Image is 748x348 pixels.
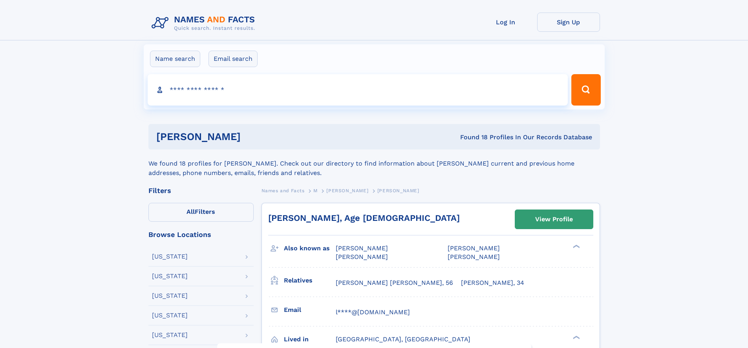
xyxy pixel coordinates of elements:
[268,213,460,223] a: [PERSON_NAME], Age [DEMOGRAPHIC_DATA]
[326,188,368,193] span: [PERSON_NAME]
[448,244,500,252] span: [PERSON_NAME]
[284,333,336,346] h3: Lived in
[336,253,388,261] span: [PERSON_NAME]
[350,133,592,142] div: Found 18 Profiles In Our Records Database
[152,293,188,299] div: [US_STATE]
[326,186,368,195] a: [PERSON_NAME]
[535,210,573,228] div: View Profile
[148,203,254,222] label: Filters
[571,244,580,249] div: ❯
[284,274,336,287] h3: Relatives
[571,74,600,106] button: Search Button
[148,187,254,194] div: Filters
[187,208,195,215] span: All
[313,188,318,193] span: M
[515,210,593,229] a: View Profile
[152,312,188,319] div: [US_STATE]
[461,279,524,287] a: [PERSON_NAME], 34
[262,186,305,195] a: Names and Facts
[474,13,537,32] a: Log In
[448,253,500,261] span: [PERSON_NAME]
[284,242,336,255] h3: Also known as
[148,231,254,238] div: Browse Locations
[336,244,388,252] span: [PERSON_NAME]
[336,279,453,287] a: [PERSON_NAME] [PERSON_NAME], 56
[152,273,188,279] div: [US_STATE]
[336,335,470,343] span: [GEOGRAPHIC_DATA], [GEOGRAPHIC_DATA]
[152,332,188,338] div: [US_STATE]
[284,303,336,317] h3: Email
[148,13,262,34] img: Logo Names and Facts
[148,149,600,178] div: We found 18 profiles for [PERSON_NAME]. Check out our directory to find information about [PERSON...
[313,186,318,195] a: M
[208,51,258,67] label: Email search
[150,51,200,67] label: Name search
[152,253,188,260] div: [US_STATE]
[377,188,419,193] span: [PERSON_NAME]
[156,132,351,142] h1: [PERSON_NAME]
[148,74,568,106] input: search input
[537,13,600,32] a: Sign Up
[571,335,580,340] div: ❯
